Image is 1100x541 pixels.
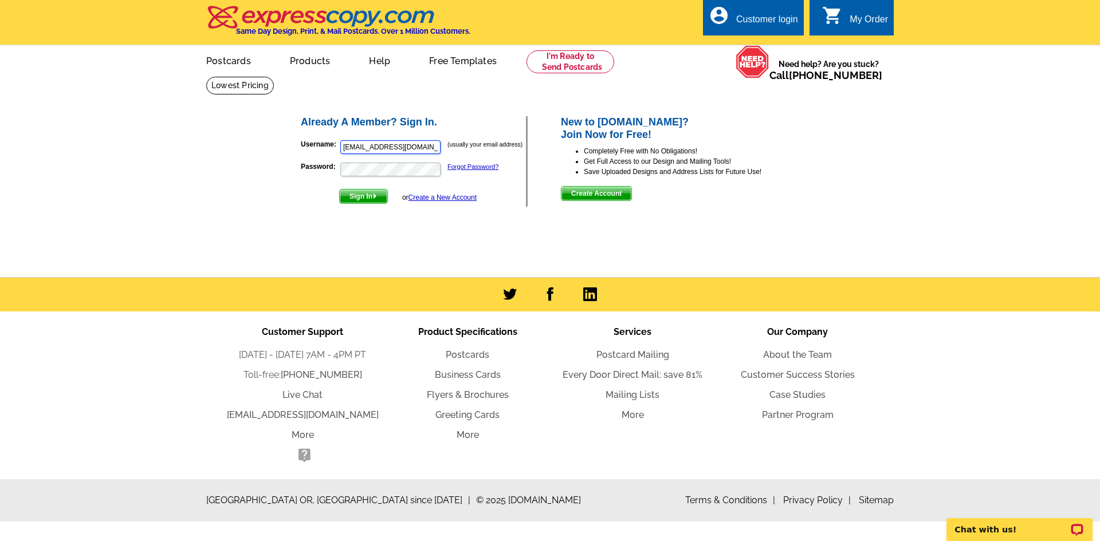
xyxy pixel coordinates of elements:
[736,14,798,30] div: Customer login
[457,429,479,440] a: More
[767,326,828,337] span: Our Company
[584,146,801,156] li: Completely Free with No Obligations!
[789,69,882,81] a: [PHONE_NUMBER]
[822,5,843,26] i: shopping_cart
[301,139,339,149] label: Username:
[769,389,826,400] a: Case Studies
[939,505,1100,541] iframe: LiveChat chat widget
[447,141,522,148] small: (usually your email address)
[236,27,470,35] h4: Same Day Design, Print, & Mail Postcards. Over 1 Million Customers.
[281,369,362,380] a: [PHONE_NUMBER]
[476,493,581,507] span: © 2025 [DOMAIN_NAME]
[584,156,801,167] li: Get Full Access to our Design and Mailing Tools!
[227,409,379,420] a: [EMAIL_ADDRESS][DOMAIN_NAME]
[339,189,388,204] button: Sign In
[427,389,509,400] a: Flyers & Brochures
[850,14,888,30] div: My Order
[762,409,834,420] a: Partner Program
[584,167,801,177] li: Save Uploaded Designs and Address Lists for Future Use!
[411,46,515,73] a: Free Templates
[769,58,888,81] span: Need help? Are you stuck?
[220,368,385,382] li: Toll-free:
[822,13,888,27] a: shopping_cart My Order
[188,46,269,73] a: Postcards
[561,186,632,201] button: Create Account
[272,46,349,73] a: Products
[563,369,702,380] a: Every Door Direct Mail: save 81%
[435,369,501,380] a: Business Cards
[561,187,631,200] span: Create Account
[769,69,882,81] span: Call
[435,409,500,420] a: Greeting Cards
[783,495,851,506] a: Privacy Policy
[282,389,323,400] a: Live Chat
[340,189,387,203] span: Sign In
[292,429,314,440] a: More
[220,348,385,362] li: [DATE] - [DATE] 7AM - 4PM PT
[301,116,526,129] h2: Already A Member? Sign In.
[372,194,378,199] img: button-next-arrow-white.png
[301,161,339,172] label: Password:
[596,349,669,360] a: Postcard Mailing
[709,5,729,26] i: account_circle
[709,13,798,27] a: account_circle Customer login
[402,192,477,203] div: or
[736,45,769,78] img: help
[447,163,498,170] a: Forgot Password?
[614,326,651,337] span: Services
[561,116,801,141] h2: New to [DOMAIN_NAME]? Join Now for Free!
[859,495,894,506] a: Sitemap
[622,409,644,420] a: More
[206,14,470,35] a: Same Day Design, Print, & Mail Postcards. Over 1 Million Customers.
[262,326,343,337] span: Customer Support
[408,194,477,202] a: Create a New Account
[351,46,408,73] a: Help
[206,493,470,507] span: [GEOGRAPHIC_DATA] OR, [GEOGRAPHIC_DATA] since [DATE]
[418,326,517,337] span: Product Specifications
[446,349,489,360] a: Postcards
[741,369,855,380] a: Customer Success Stories
[685,495,775,506] a: Terms & Conditions
[606,389,659,400] a: Mailing Lists
[763,349,832,360] a: About the Team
